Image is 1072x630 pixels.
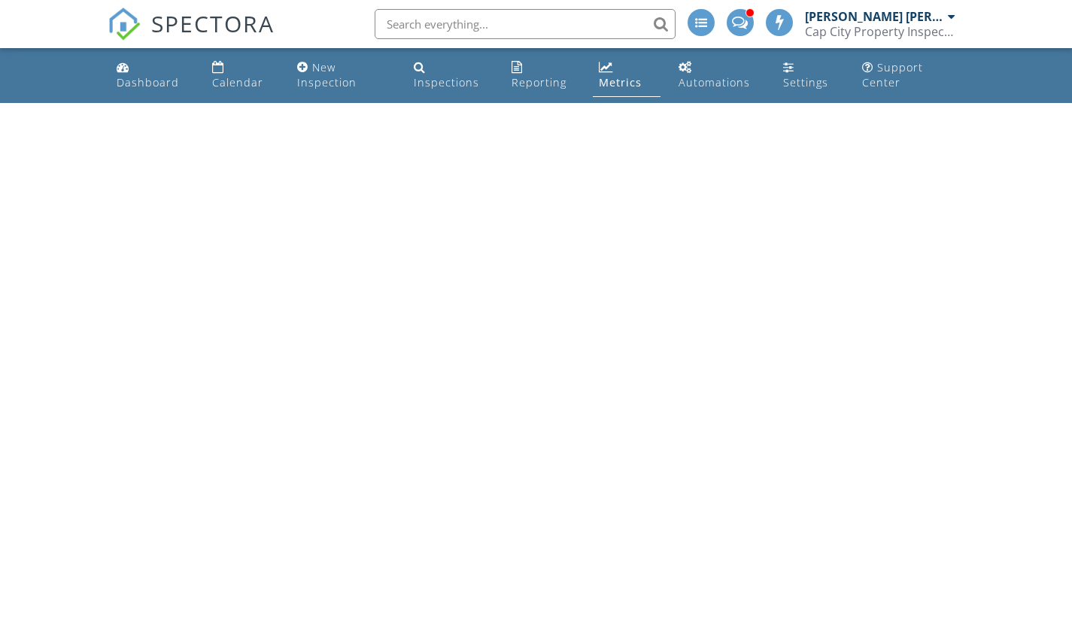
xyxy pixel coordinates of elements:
a: Dashboard [111,54,194,97]
img: The Best Home Inspection Software - Spectora [108,8,141,41]
a: New Inspection [291,54,396,97]
a: Automations (Advanced) [673,54,765,97]
a: Metrics [593,54,660,97]
div: Calendar [212,75,263,89]
div: Automations [679,75,750,89]
div: Inspections [414,75,479,89]
input: Search everything... [375,9,676,39]
div: [PERSON_NAME] [PERSON_NAME] [805,9,944,24]
div: Support Center [862,60,923,89]
a: Support Center [856,54,962,97]
span: SPECTORA [151,8,275,39]
div: Settings [783,75,828,89]
a: Inspections [408,54,493,97]
div: Metrics [599,75,642,89]
a: Reporting [506,54,581,97]
div: New Inspection [297,60,357,89]
div: Cap City Property Inspections LLC [805,24,955,39]
div: Dashboard [117,75,179,89]
a: SPECTORA [108,20,275,52]
div: Reporting [512,75,566,89]
a: Settings [777,54,843,97]
a: Calendar [206,54,279,97]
